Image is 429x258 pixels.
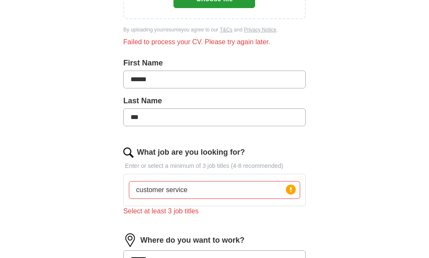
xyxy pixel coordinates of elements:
div: By uploading your resume you agree to our and . [123,26,306,34]
p: Enter or select a minimum of 3 job titles (4-8 recommended) [123,162,306,170]
div: Failed to process your CV. Please try again later. [123,37,306,47]
div: Select at least 3 job titles [123,206,306,216]
input: Type a job title and press enter [129,181,300,199]
img: search.png [123,147,134,158]
label: What job are you looking for? [137,147,245,158]
a: T&Cs [220,27,233,33]
label: First Name [123,57,306,69]
img: location.png [123,233,137,247]
a: Privacy Notice [244,27,276,33]
label: Last Name [123,95,306,107]
label: Where do you want to work? [140,235,244,246]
